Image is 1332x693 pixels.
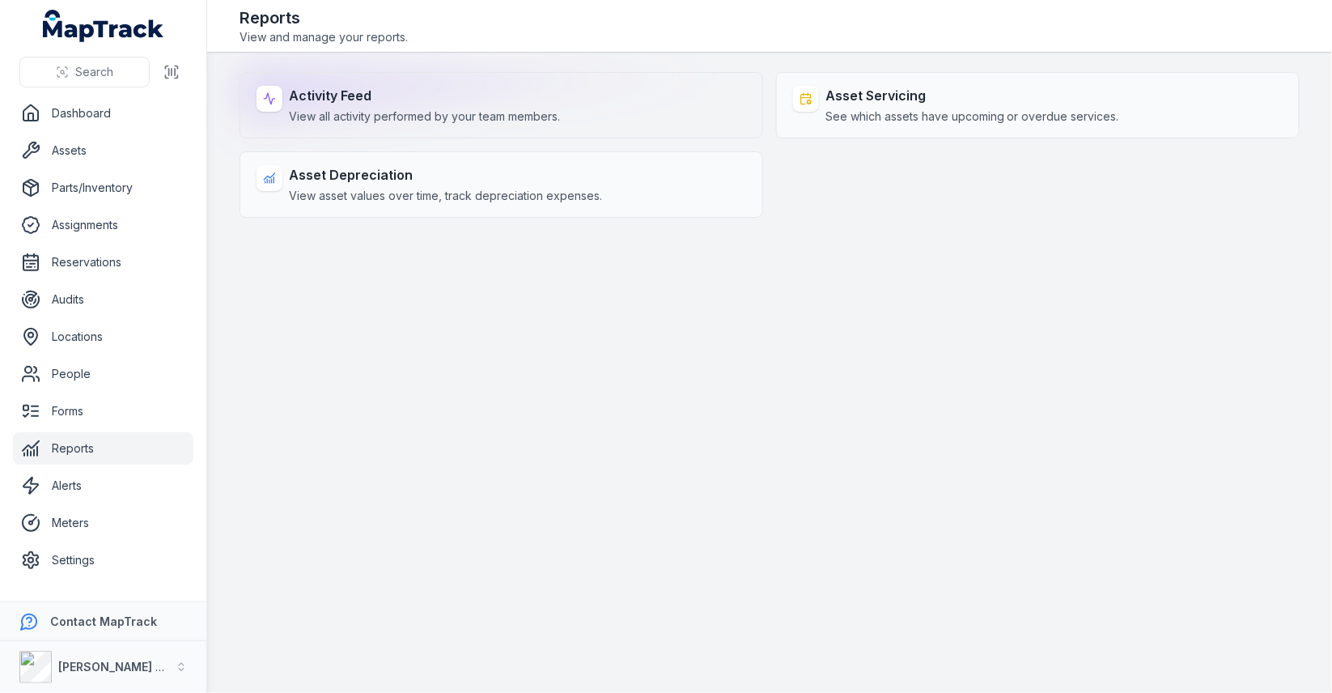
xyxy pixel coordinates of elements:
[289,165,602,185] strong: Asset Depreciation
[13,470,193,502] a: Alerts
[58,660,191,674] strong: [PERSON_NAME] Group
[13,432,193,465] a: Reports
[13,209,193,241] a: Assignments
[50,614,157,628] strong: Contact MapTrack
[825,108,1119,125] span: See which assets have upcoming or overdue services.
[240,29,408,45] span: View and manage your reports.
[43,10,164,42] a: MapTrack
[75,64,113,80] span: Search
[289,86,560,105] strong: Activity Feed
[289,188,602,204] span: View asset values over time, track depreciation expenses.
[13,283,193,316] a: Audits
[13,97,193,130] a: Dashboard
[776,72,1300,138] a: Asset ServicingSee which assets have upcoming or overdue services.
[13,395,193,427] a: Forms
[240,151,763,218] a: Asset DepreciationView asset values over time, track depreciation expenses.
[13,134,193,167] a: Assets
[19,57,150,87] button: Search
[240,72,763,138] a: Activity FeedView all activity performed by your team members.
[13,358,193,390] a: People
[13,246,193,278] a: Reservations
[240,6,408,29] h2: Reports
[13,544,193,576] a: Settings
[13,172,193,204] a: Parts/Inventory
[13,507,193,539] a: Meters
[13,321,193,353] a: Locations
[825,86,1119,105] strong: Asset Servicing
[289,108,560,125] span: View all activity performed by your team members.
